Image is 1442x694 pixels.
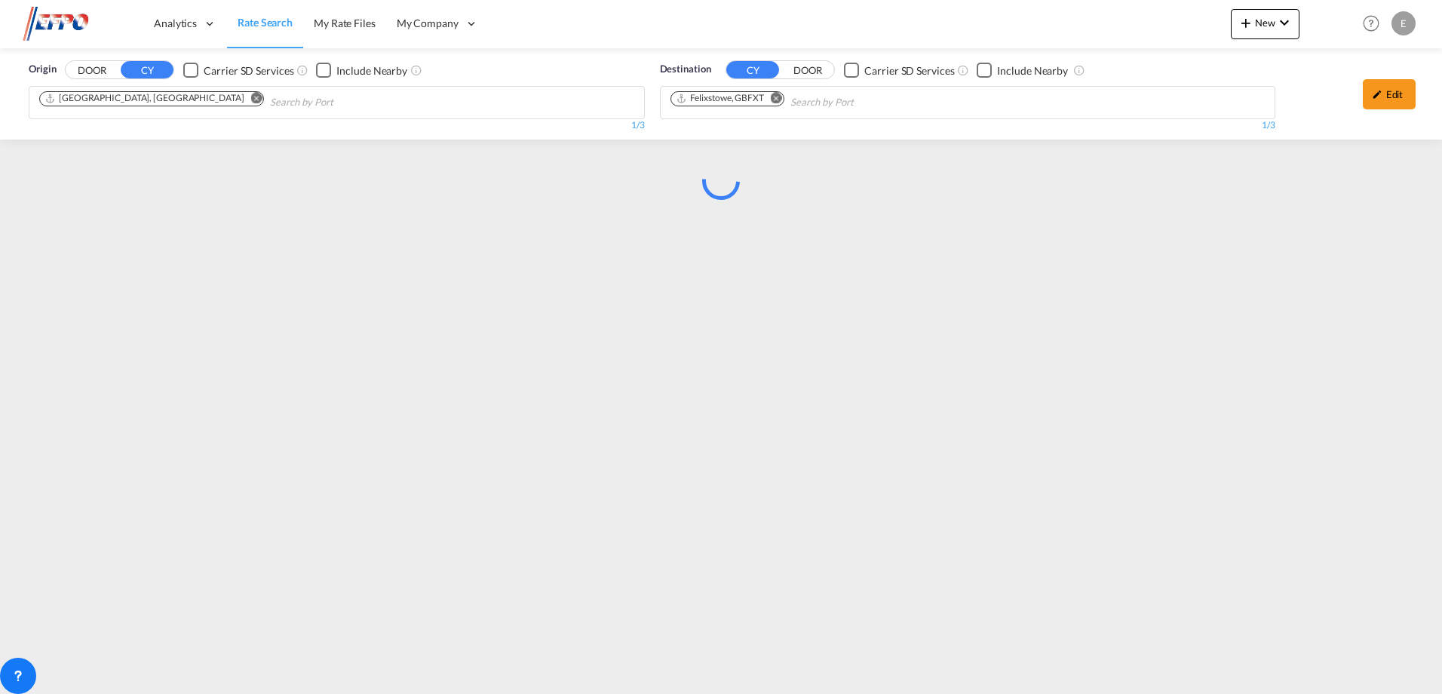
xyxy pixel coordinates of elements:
div: 1/3 [29,119,645,132]
md-icon: Unchecked: Search for CY (Container Yard) services for all selected carriers.Checked : Search for... [296,64,308,76]
md-checkbox: Checkbox No Ink [183,62,293,78]
button: DOOR [781,62,834,79]
md-checkbox: Checkbox No Ink [844,62,954,78]
div: E [1391,11,1416,35]
md-icon: icon-plus 400-fg [1237,14,1255,32]
button: Remove [761,92,784,107]
div: Include Nearby [997,63,1068,78]
md-icon: Unchecked: Search for CY (Container Yard) services for all selected carriers.Checked : Search for... [957,64,969,76]
div: Shanghai, CNSHA [44,92,244,105]
div: icon-pencilEdit [1363,79,1416,109]
md-icon: icon-chevron-down [1275,14,1293,32]
span: Help [1358,11,1384,36]
button: Remove [241,92,263,107]
md-chips-wrap: Chips container. Use arrow keys to select chips. [37,87,419,115]
span: Origin [29,62,56,77]
span: Analytics [154,16,197,31]
md-icon: Unchecked: Ignores neighbouring ports when fetching rates.Checked : Includes neighbouring ports w... [1073,64,1085,76]
div: Carrier SD Services [204,63,293,78]
div: Felixstowe, GBFXT [676,92,764,105]
md-icon: Unchecked: Ignores neighbouring ports when fetching rates.Checked : Includes neighbouring ports w... [410,64,422,76]
div: Include Nearby [336,63,407,78]
input: Search by Port [270,91,413,115]
button: CY [726,61,779,78]
md-icon: icon-pencil [1372,89,1382,100]
input: Search by Port [790,91,934,115]
div: Carrier SD Services [864,63,954,78]
span: My Rate Files [314,17,376,29]
md-checkbox: Checkbox No Ink [316,62,407,78]
div: Press delete to remove this chip. [44,92,247,105]
span: Destination [660,62,711,77]
span: My Company [397,16,459,31]
span: Rate Search [238,16,293,29]
div: Press delete to remove this chip. [676,92,767,105]
span: New [1237,17,1293,29]
md-chips-wrap: Chips container. Use arrow keys to select chips. [668,87,940,115]
button: DOOR [66,62,118,79]
button: CY [121,61,173,78]
img: d38966e06f5511efa686cdb0e1f57a29.png [23,7,124,41]
button: icon-plus 400-fgNewicon-chevron-down [1231,9,1299,39]
md-checkbox: Checkbox No Ink [977,62,1068,78]
div: 1/3 [660,119,1276,132]
div: Help [1358,11,1391,38]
